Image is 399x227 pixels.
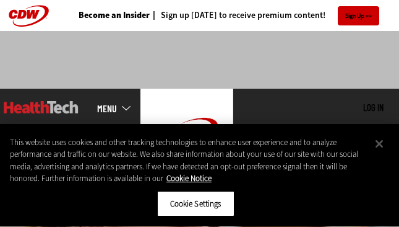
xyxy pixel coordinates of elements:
[166,174,212,184] a: More information about your privacy
[157,191,234,217] button: Cookie Settings
[140,89,233,180] img: Home
[363,102,384,114] div: User menu
[10,136,369,185] div: This website uses cookies and other tracking technologies to enhance user experience and to analy...
[338,6,379,25] a: Sign Up
[4,101,79,113] img: Home
[150,11,325,20] a: Sign up [DATE] to receive premium content!
[97,104,140,113] a: mobile-menu
[366,130,393,158] button: Close
[363,102,384,113] a: Log in
[79,11,150,20] a: Become an Insider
